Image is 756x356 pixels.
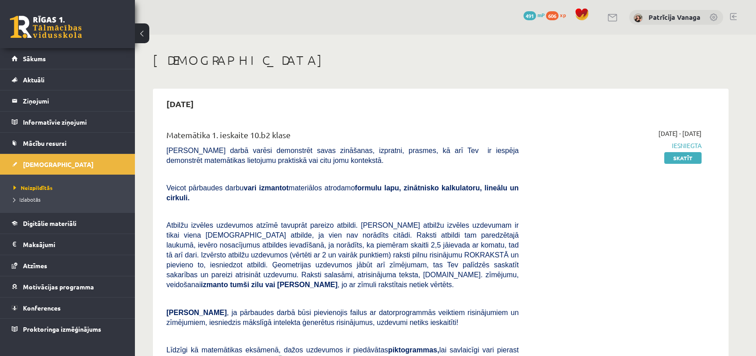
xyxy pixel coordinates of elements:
a: Patrīcija Vanaga [649,13,700,22]
span: Neizpildītās [13,184,53,191]
a: Ziņojumi [12,90,124,111]
span: 491 [523,11,536,20]
span: xp [560,11,566,18]
span: 606 [546,11,559,20]
span: Veicot pārbaudes darbu materiālos atrodamo [166,184,519,202]
legend: Ziņojumi [23,90,124,111]
b: piktogrammas, [388,346,439,354]
span: Atzīmes [23,261,47,270]
a: Informatīvie ziņojumi [12,112,124,132]
span: Aktuāli [23,76,45,84]
b: vari izmantot [244,184,289,192]
h1: [DEMOGRAPHIC_DATA] [153,53,729,68]
a: Sākums [12,48,124,69]
span: mP [537,11,545,18]
span: [PERSON_NAME] [166,309,227,316]
a: Atzīmes [12,255,124,276]
a: Aktuāli [12,69,124,90]
span: [PERSON_NAME] darbā varēsi demonstrēt savas zināšanas, izpratni, prasmes, kā arī Tev ir iespēja d... [166,147,519,164]
b: izmanto [201,281,228,288]
a: 606 xp [546,11,570,18]
span: Iesniegta [532,141,702,150]
span: Izlabotās [13,196,40,203]
span: Konferences [23,304,61,312]
legend: Informatīvie ziņojumi [23,112,124,132]
span: Motivācijas programma [23,283,94,291]
a: Izlabotās [13,195,126,203]
a: Maksājumi [12,234,124,255]
h2: [DATE] [157,93,203,114]
b: formulu lapu, zinātnisko kalkulatoru, lineālu un cirkuli. [166,184,519,202]
span: [DEMOGRAPHIC_DATA] [23,160,94,168]
a: Motivācijas programma [12,276,124,297]
a: Skatīt [664,152,702,164]
legend: Maksājumi [23,234,124,255]
div: Matemātika 1. ieskaite 10.b2 klase [166,129,519,145]
a: 491 mP [523,11,545,18]
span: Proktoringa izmēģinājums [23,325,101,333]
span: Digitālie materiāli [23,219,76,227]
span: [DATE] - [DATE] [658,129,702,138]
span: , ja pārbaudes darbā būsi pievienojis failus ar datorprogrammās veiktiem risinājumiem un zīmējumi... [166,309,519,326]
span: Sākums [23,54,46,63]
img: Patrīcija Vanaga [634,14,643,23]
b: tumši zilu vai [PERSON_NAME] [230,281,337,288]
a: Neizpildītās [13,184,126,192]
a: [DEMOGRAPHIC_DATA] [12,154,124,175]
a: Konferences [12,297,124,318]
a: Rīgas 1. Tālmācības vidusskola [10,16,82,38]
a: Proktoringa izmēģinājums [12,319,124,339]
span: Atbilžu izvēles uzdevumos atzīmē tavuprāt pareizo atbildi. [PERSON_NAME] atbilžu izvēles uzdevuma... [166,221,519,288]
a: Digitālie materiāli [12,213,124,234]
span: Mācību resursi [23,139,67,147]
a: Mācību resursi [12,133,124,153]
